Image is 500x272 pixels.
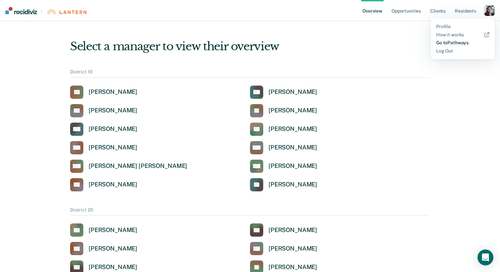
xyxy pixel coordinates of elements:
div: [PERSON_NAME] [269,88,317,96]
div: [PERSON_NAME] [269,107,317,114]
a: [PERSON_NAME] [250,160,317,173]
a: Go toPathways [436,40,489,46]
div: [PERSON_NAME] [269,245,317,253]
div: [PERSON_NAME] [89,125,137,133]
div: District 10 [70,69,430,78]
a: | [5,7,86,14]
div: [PERSON_NAME] [269,144,317,151]
img: Recidiviz [5,7,37,14]
div: [PERSON_NAME] [89,263,137,271]
div: [PERSON_NAME] [PERSON_NAME] [89,162,187,170]
a: [PERSON_NAME] [250,223,317,237]
a: Log Out [436,48,489,54]
a: [PERSON_NAME] [70,242,137,255]
div: [PERSON_NAME] [269,125,317,133]
div: [PERSON_NAME] [89,107,137,114]
img: Lantern [46,9,86,14]
div: Open Intercom Messenger [478,250,493,265]
a: [PERSON_NAME] [250,86,317,99]
div: District 20 [70,207,430,216]
div: [PERSON_NAME] [89,144,137,151]
a: [PERSON_NAME] [70,141,137,154]
div: [PERSON_NAME] [89,181,137,188]
a: Profile [436,24,489,29]
a: [PERSON_NAME] [250,242,317,255]
div: [PERSON_NAME] [89,226,137,234]
div: [PERSON_NAME] [269,181,317,188]
a: [PERSON_NAME] [70,223,137,237]
div: [PERSON_NAME] [89,245,137,253]
div: [PERSON_NAME] [269,162,317,170]
a: [PERSON_NAME] [250,178,317,191]
a: [PERSON_NAME] [70,86,137,99]
a: [PERSON_NAME] [PERSON_NAME] [70,160,187,173]
div: [PERSON_NAME] [269,226,317,234]
a: [PERSON_NAME] [250,104,317,117]
div: [PERSON_NAME] [269,263,317,271]
a: [PERSON_NAME] [70,123,137,136]
a: [PERSON_NAME] [70,178,137,191]
a: [PERSON_NAME] [250,141,317,154]
a: How it works [436,32,489,38]
div: Select a manager to view their overview [70,40,430,53]
a: [PERSON_NAME] [250,123,317,136]
div: [PERSON_NAME] [89,88,137,96]
a: [PERSON_NAME] [70,104,137,117]
span: | [37,9,46,14]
